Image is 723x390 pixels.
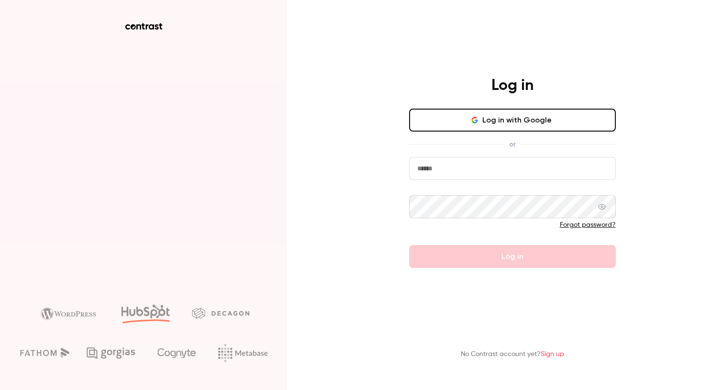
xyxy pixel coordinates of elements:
span: or [504,139,520,149]
a: Sign up [541,351,564,357]
img: decagon [192,308,249,318]
a: Forgot password? [560,222,616,228]
button: Log in with Google [409,109,616,132]
h4: Log in [491,76,534,95]
p: No Contrast account yet? [461,349,564,359]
